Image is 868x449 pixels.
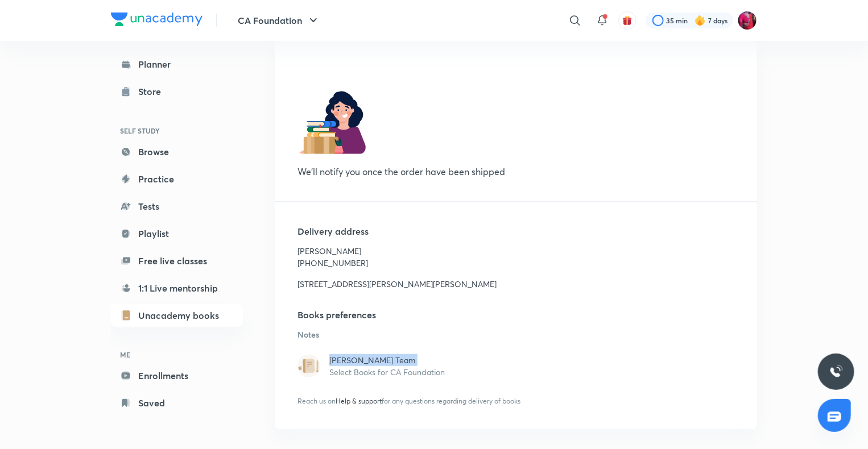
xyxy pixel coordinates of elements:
img: - [297,355,320,377]
a: Company Logo [111,13,202,29]
img: ttu [829,365,843,379]
a: 1:1 Live mentorship [111,277,243,300]
a: Tests [111,195,243,218]
span: Help & support [336,397,382,405]
h6: SELF STUDY [111,121,243,140]
img: avatar [622,15,633,26]
p: Notes [297,329,734,340]
button: avatar [618,11,636,30]
p: [PHONE_NUMBER] [297,257,734,269]
a: Practice [111,168,243,190]
p: Select Books for CA Foundation [329,366,734,378]
a: Enrollments [111,364,243,387]
p: [PERSON_NAME] Team [329,354,734,366]
p: Reach us on for any questions regarding delivery of books [297,378,734,406]
p: [STREET_ADDRESS][PERSON_NAME][PERSON_NAME] [297,278,734,290]
h5: Books preferences [297,308,734,329]
h5: We’ll notify you once the order have been shipped [297,165,593,178]
a: Unacademy books [111,304,243,327]
a: Playlist [111,222,243,245]
a: Browse [111,140,243,163]
a: Store [111,80,243,103]
a: Planner [111,53,243,76]
img: - [297,86,366,154]
img: Company Logo [111,13,202,26]
p: [PERSON_NAME] [297,245,734,257]
h6: ME [111,345,243,364]
div: Store [138,85,168,98]
a: Free live classes [111,250,243,272]
h5: Delivery address [297,224,734,238]
img: streak [695,15,706,26]
button: CA Foundation [231,9,327,32]
img: Anushka Gupta [738,11,757,30]
a: Saved [111,392,243,414]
